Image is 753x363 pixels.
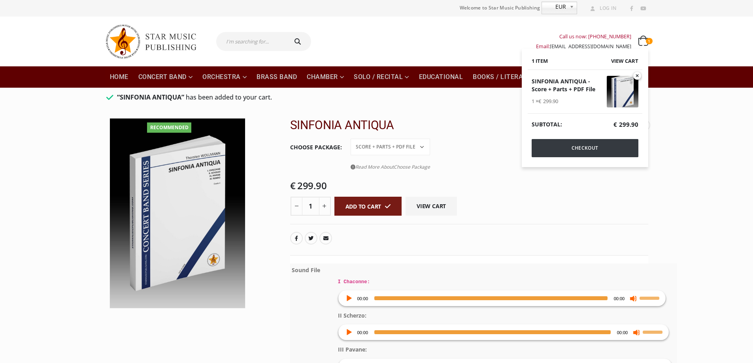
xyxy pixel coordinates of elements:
[147,122,191,133] div: Recommended
[134,66,198,88] a: Concert Band
[319,197,331,216] button: +
[374,296,608,300] span: Time Slider
[538,98,541,105] span: €
[532,77,607,93] a: SINFONIA ANTIQUA - Score + Parts + PDF File
[538,98,558,105] bdi: 299.90
[292,266,320,274] b: Sound File
[613,120,638,128] bdi: 299.90
[640,290,662,305] a: Volume Slider
[536,32,631,41] div: Call us now: [PHONE_NUMBER]
[638,4,648,14] a: Youtube
[290,232,303,245] a: Facebook
[338,291,666,307] div: Audio Player
[290,118,628,132] h2: SINFONIA ANTIQUA
[406,197,457,216] a: View cart
[617,330,628,335] span: 00:00
[290,179,327,192] bdi: 299.90
[334,197,402,216] button: Add to cart
[338,312,367,319] strong: II Scherzo:
[614,296,625,301] span: 00:00
[632,328,640,336] button: Mute
[587,3,617,13] a: Log In
[105,66,133,88] a: Home
[110,118,245,308] img: SMP-10-0098 3D
[646,38,652,44] span: 1
[216,32,286,51] input: I'm searching for...
[252,66,302,88] a: Brass Band
[460,2,540,14] span: Welcome to Star Music Publishing
[611,57,638,65] a: View cart
[302,197,319,216] input: Product quantity
[351,162,430,172] a: Read More AboutChoose Package
[291,197,302,216] button: -
[338,279,370,285] strong: I Chaconne:
[305,232,317,245] a: Twitter
[290,179,296,192] span: €
[542,2,566,11] span: EUR
[357,330,368,335] span: 00:00
[633,72,641,80] a: Remove SINFONIA ANTIQUA - Score + Parts + PDF File from cart
[105,21,204,62] img: Star Music Publishing
[349,66,414,88] a: Solo / Recital
[468,66,544,88] a: Books / Literature
[186,93,272,102] span: has been added to your cart.
[536,41,631,51] div: Email:
[374,330,611,334] span: Time Slider
[532,57,548,64] span: 1 ITEM
[345,328,353,336] button: Play
[629,294,637,302] button: Mute
[532,139,638,157] a: Checkout
[290,139,342,156] label: Choose Package
[338,346,367,353] strong: III Pavane:
[550,43,631,50] a: [EMAIL_ADDRESS][DOMAIN_NAME]
[302,66,349,88] a: Chamber
[319,232,332,245] a: Email
[532,98,558,105] span: 1 ×
[643,324,665,339] a: Volume Slider
[117,93,184,102] strong: “SINFONIA ANTIQUA”
[414,66,468,88] a: Educational
[532,120,562,128] strong: Subtotal:
[607,88,638,95] a: product
[286,32,311,51] button: Search
[198,66,251,88] a: Orchestra
[338,325,670,340] div: Audio Player
[357,296,368,301] span: 00:00
[394,164,430,170] span: Choose Package
[613,120,617,128] span: €
[627,4,637,14] a: Facebook
[345,294,353,302] button: Play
